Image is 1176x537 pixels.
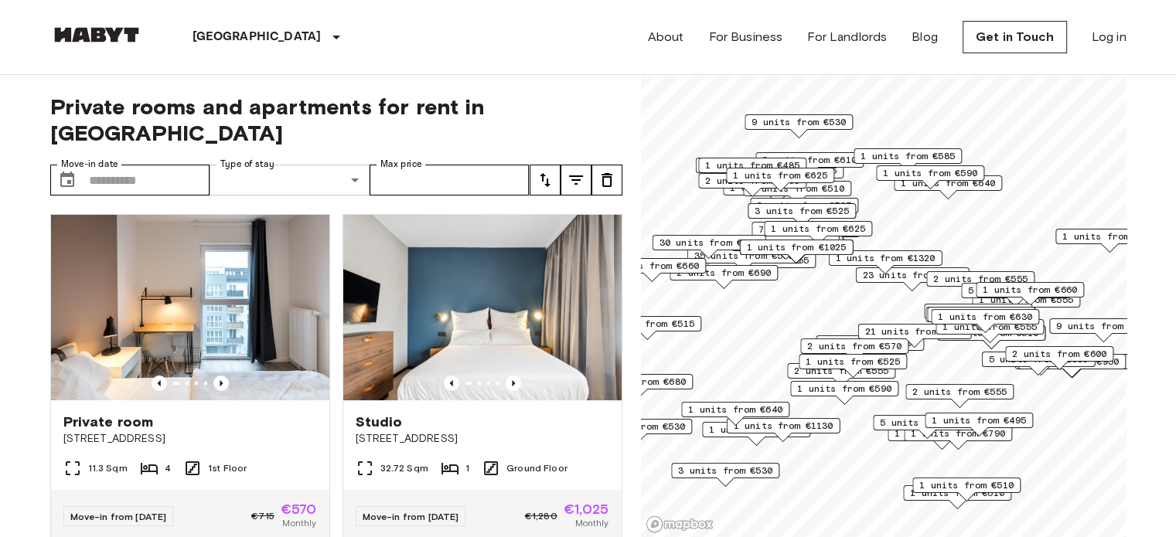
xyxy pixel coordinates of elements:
[1005,346,1113,370] div: Map marker
[880,416,974,430] span: 5 units from €590
[919,478,1014,492] span: 1 units from €510
[857,324,971,348] div: Map marker
[981,352,1095,376] div: Map marker
[938,310,1032,324] span: 1 units from €630
[591,375,686,389] span: 1 units from €680
[752,115,846,129] span: 9 units from €530
[705,158,799,172] span: 1 units from €485
[1017,354,1126,378] div: Map marker
[855,267,969,291] div: Map marker
[931,309,1039,333] div: Map marker
[51,215,329,400] img: Marketing picture of unit DE-01-12-003-01Q
[983,283,1077,297] span: 1 units from €660
[584,419,692,443] div: Map marker
[816,335,924,359] div: Map marker
[598,258,706,282] div: Map marker
[894,175,1002,199] div: Map marker
[864,325,964,338] span: 21 units from €575
[800,338,908,362] div: Map marker
[924,304,1032,328] div: Map marker
[797,382,891,396] span: 1 units from €590
[564,502,609,516] span: €1,025
[88,461,128,475] span: 11.3 Sqm
[648,28,684,46] a: About
[904,426,1012,450] div: Map marker
[901,176,995,190] span: 1 units from €640
[758,223,853,236] span: 7 units from €585
[465,461,469,475] span: 1
[905,384,1014,408] div: Map marker
[835,251,935,265] span: 1 units from €1320
[591,165,622,195] button: tune
[745,114,853,138] div: Map marker
[530,165,561,195] button: tune
[585,374,693,398] div: Map marker
[988,352,1088,366] span: 5 units from €1085
[755,152,864,176] div: Map marker
[746,240,846,254] span: 1 units from €1025
[659,236,758,250] span: 30 units from €570
[912,385,1007,399] span: 2 units from €555
[807,339,902,353] span: 2 units from €570
[1055,229,1164,253] div: Map marker
[63,431,317,447] span: [STREET_ADDRESS]
[931,304,1025,318] span: 1 units from €645
[70,511,167,522] span: Move-in from [DATE]
[1092,28,1127,46] a: Log in
[363,511,459,522] span: Move-in from [DATE]
[165,461,171,475] span: 4
[762,153,857,167] span: 2 units from €610
[380,461,428,475] span: 32.72 Sqm
[968,284,1062,297] span: 5 units from €660
[933,272,1028,286] span: 2 units from €555
[828,250,942,274] div: Map marker
[936,319,1044,343] div: Map marker
[790,381,898,405] div: Map marker
[591,420,685,433] span: 4 units from €530
[910,486,1004,500] span: 1 units from €610
[208,461,247,475] span: 1st Floor
[707,253,816,277] div: Map marker
[1062,229,1157,243] span: 1 units from €980
[750,182,844,195] span: 2 units from €510
[671,463,779,487] div: Map marker
[193,28,322,46] p: [GEOGRAPHIC_DATA]
[873,415,981,439] div: Map marker
[708,28,782,46] a: For Business
[506,376,521,391] button: Previous image
[695,158,809,182] div: Map marker
[681,402,789,426] div: Map marker
[356,431,609,447] span: [STREET_ADDRESS]
[670,265,778,289] div: Map marker
[574,516,608,530] span: Monthly
[600,317,694,331] span: 1 units from €515
[1056,319,1150,333] span: 9 units from €570
[356,413,403,431] span: Studio
[932,413,1026,427] span: 1 units from €495
[63,413,154,431] span: Private room
[733,168,827,182] span: 1 units from €625
[854,148,962,172] div: Map marker
[343,215,622,400] img: Marketing picture of unit DE-01-481-006-01
[934,308,1028,321] span: 1 units from €640
[764,221,872,245] div: Map marker
[961,283,1069,307] div: Map marker
[220,158,274,171] label: Type of stay
[50,93,622,146] span: Private rooms and apartments for rent in [GEOGRAPHIC_DATA]
[937,325,1045,349] div: Map marker
[926,271,1035,295] div: Map marker
[282,516,316,530] span: Monthly
[806,355,900,369] span: 1 units from €525
[733,419,833,433] span: 1 units from €1130
[561,165,591,195] button: tune
[593,316,701,340] div: Map marker
[1049,318,1157,342] div: Map marker
[1024,355,1119,369] span: 6 units from €950
[925,307,1034,331] div: Map marker
[912,28,938,46] a: Blog
[903,485,1011,509] div: Map marker
[61,158,118,171] label: Move-in date
[883,166,977,180] span: 1 units from €590
[1012,347,1106,361] span: 2 units from €600
[444,376,459,391] button: Previous image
